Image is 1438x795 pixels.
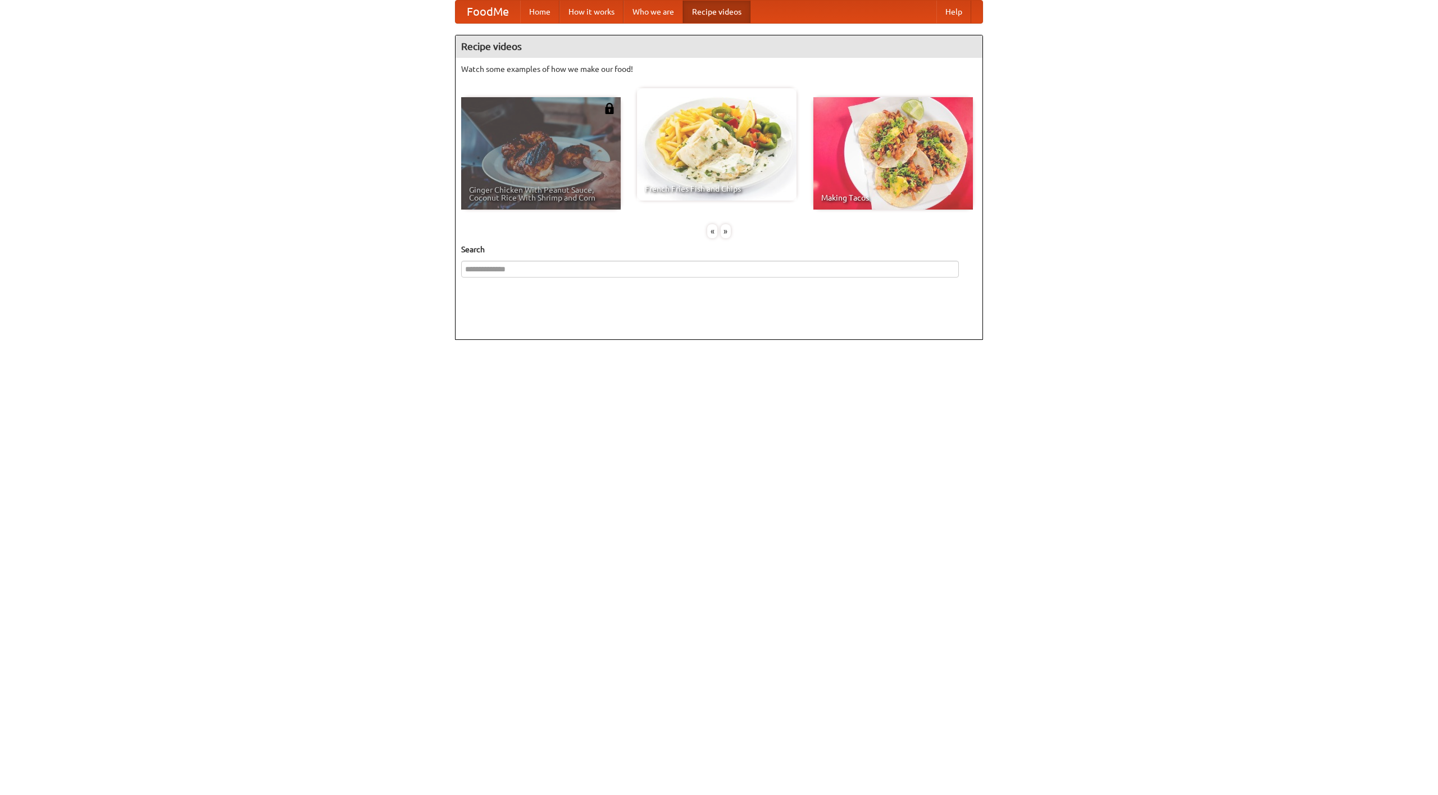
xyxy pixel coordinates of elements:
div: « [707,224,717,238]
a: Making Tacos [813,97,973,210]
a: How it works [559,1,624,23]
a: French Fries Fish and Chips [637,88,797,201]
h5: Search [461,244,977,255]
span: French Fries Fish and Chips [645,185,789,193]
img: 483408.png [604,103,615,114]
a: FoodMe [456,1,520,23]
span: Making Tacos [821,194,965,202]
a: Help [936,1,971,23]
h4: Recipe videos [456,35,982,58]
a: Home [520,1,559,23]
a: Who we are [624,1,683,23]
p: Watch some examples of how we make our food! [461,63,977,75]
a: Recipe videos [683,1,750,23]
div: » [721,224,731,238]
